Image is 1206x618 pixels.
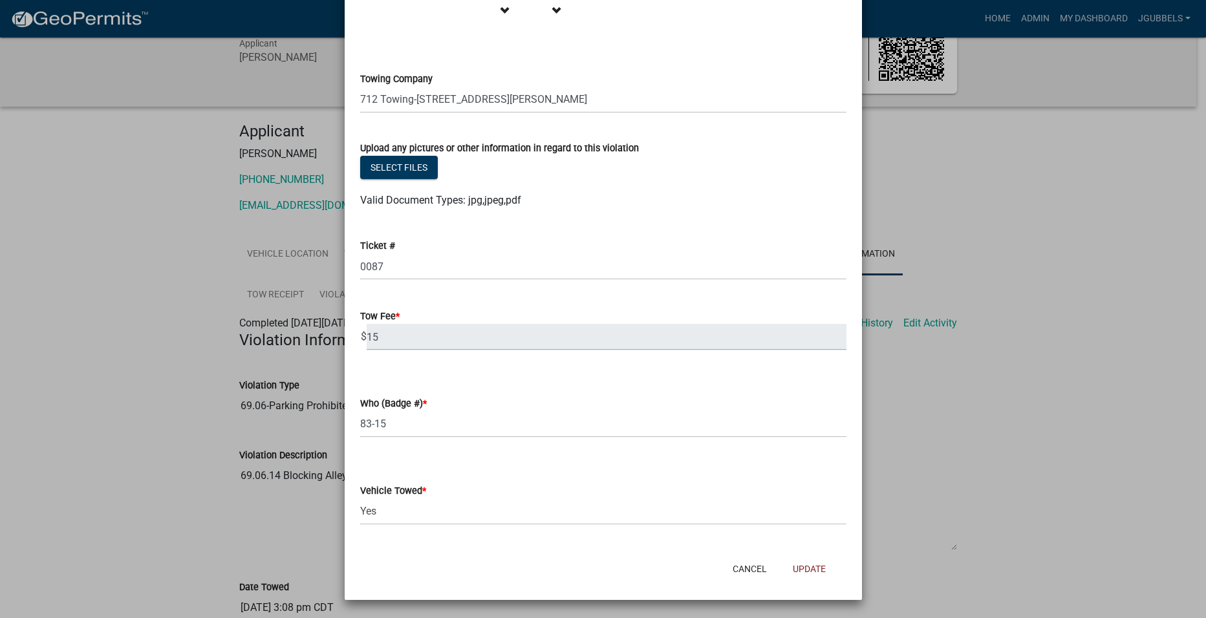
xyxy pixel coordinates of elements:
[360,156,438,179] button: Select files
[782,557,836,581] button: Update
[360,324,367,350] span: $
[360,487,426,496] label: Vehicle Towed
[360,75,433,84] label: Towing Company
[360,312,400,321] label: Tow Fee
[360,400,427,409] label: Who (Badge #)
[360,242,395,251] label: Ticket #
[360,144,639,153] label: Upload any pictures or other information in regard to this violation
[722,557,777,581] button: Cancel
[360,194,521,206] span: Valid Document Types: jpg,jpeg,pdf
